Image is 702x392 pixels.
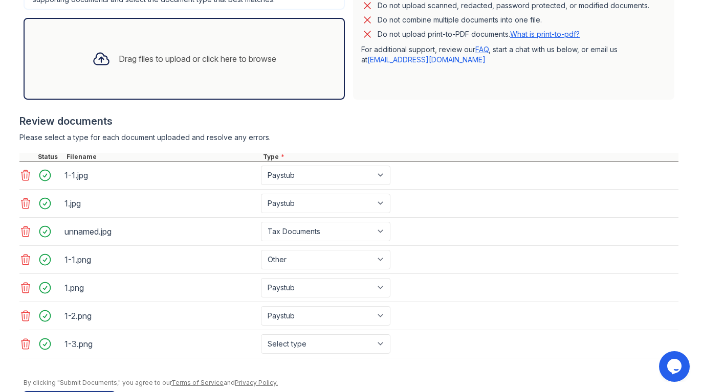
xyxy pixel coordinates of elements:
div: 1.png [64,280,257,296]
a: Privacy Policy. [235,379,278,386]
div: unnamed.jpg [64,223,257,240]
div: Status [36,153,64,161]
p: Do not upload print-to-PDF documents. [378,29,580,39]
a: [EMAIL_ADDRESS][DOMAIN_NAME] [367,55,486,64]
div: Filename [64,153,261,161]
a: FAQ [475,45,489,54]
div: Please select a type for each document uploaded and resolve any errors. [19,132,678,143]
div: Review documents [19,114,678,128]
iframe: chat widget [659,351,692,382]
div: Do not combine multiple documents into one file. [378,14,542,26]
a: Terms of Service [171,379,224,386]
div: 1-2.png [64,308,257,324]
div: Type [261,153,678,161]
div: By clicking "Submit Documents," you agree to our and [24,379,678,387]
p: For additional support, review our , start a chat with us below, or email us at [361,44,666,65]
div: Drag files to upload or click here to browse [119,53,276,65]
a: What is print-to-pdf? [510,30,580,38]
div: 1.jpg [64,195,257,212]
div: 1-1.png [64,251,257,268]
div: 1-3.png [64,336,257,352]
div: 1-1.jpg [64,167,257,183]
